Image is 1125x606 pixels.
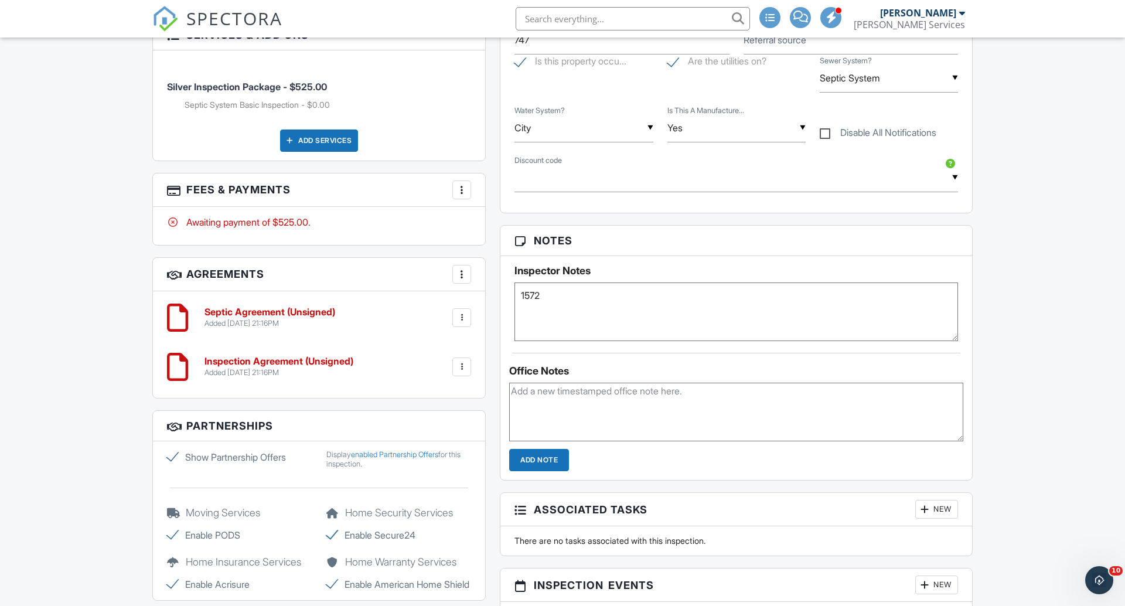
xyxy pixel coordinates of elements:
[514,155,562,166] label: Discount code
[153,258,485,291] h3: Agreements
[1109,566,1123,576] span: 10
[326,450,472,469] div: Display for this inspection.
[514,56,626,70] label: Is this property occupied?
[152,6,178,32] img: The Best Home Inspection Software - Spectora
[186,6,282,30] span: SPECTORA
[1085,566,1113,594] iframe: Intercom live chat
[667,56,766,70] label: Are the utilities on?
[351,450,438,459] a: enabled Partnership Offers
[507,535,965,547] div: There are no tasks associated with this inspection.
[185,99,471,111] li: Add on: Septic System Basic Inspection
[880,7,956,19] div: [PERSON_NAME]
[167,528,312,542] label: Enable PODS
[509,365,963,377] div: Office Notes
[204,368,353,377] div: Added [DATE] 21:16PM
[534,577,604,593] span: Inspection
[167,577,312,591] label: Enable Acrisure
[204,356,353,377] a: Inspection Agreement (Unsigned) Added [DATE] 21:16PM
[204,319,335,328] div: Added [DATE] 21:16PM
[167,507,312,519] h5: Moving Services
[820,127,936,142] label: Disable All Notifications
[667,105,744,116] label: Is This A Manufactured Home?
[608,577,654,593] span: Events
[854,19,965,30] div: Mahon Services
[153,173,485,207] h3: Fees & Payments
[204,307,335,328] a: Septic Agreement (Unsigned) Added [DATE] 21:16PM
[326,556,472,568] h5: Home Warranty Services
[167,556,312,568] h5: Home Insurance Services
[326,577,472,591] label: Enable American Home Shield
[204,307,335,318] h6: Septic Agreement (Unsigned)
[915,500,958,519] div: New
[204,356,353,367] h6: Inspection Agreement (Unsigned)
[820,56,872,66] label: Sewer System?
[326,528,472,542] label: Enable Secure24
[514,105,565,116] label: Water System?
[744,33,806,46] label: Referral source
[153,411,485,441] h3: Partnerships
[534,502,647,518] span: Associated Tasks
[500,226,972,256] h3: Notes
[326,507,472,519] h5: Home Security Services
[509,449,569,471] input: Add Note
[167,81,327,93] span: Silver Inspection Package - $525.00
[152,16,282,40] a: SPECTORA
[167,216,471,229] div: Awaiting payment of $525.00.
[516,7,750,30] input: Search everything...
[167,450,312,464] label: Show Partnership Offers
[167,59,471,120] li: Service: Silver Inspection Package
[514,265,958,277] h5: Inspector Notes
[280,130,358,152] div: Add Services
[915,576,958,594] div: New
